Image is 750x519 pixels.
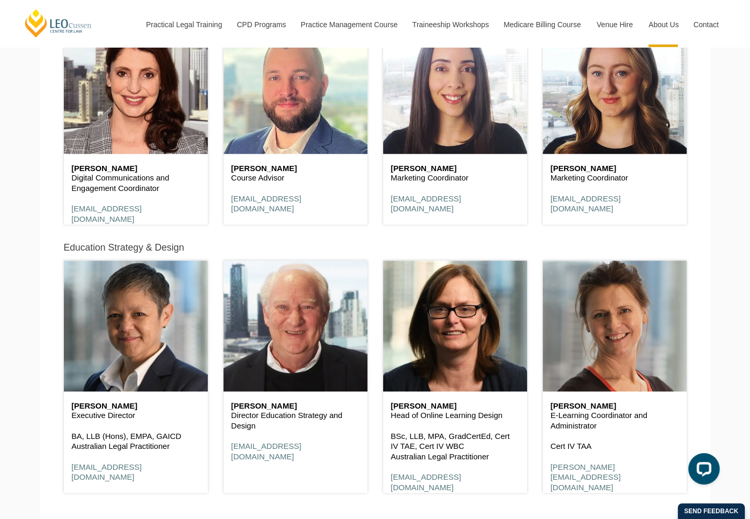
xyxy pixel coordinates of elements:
[391,173,519,183] p: Marketing Coordinator
[72,204,142,223] a: [EMAIL_ADDRESS][DOMAIN_NAME]
[72,462,142,482] a: [EMAIL_ADDRESS][DOMAIN_NAME]
[391,472,461,492] a: [EMAIL_ADDRESS][DOMAIN_NAME]
[551,164,679,173] h6: [PERSON_NAME]
[72,402,200,411] h6: [PERSON_NAME]
[391,402,519,411] h6: [PERSON_NAME]
[231,173,360,183] p: Course Advisor
[231,442,301,461] a: [EMAIL_ADDRESS][DOMAIN_NAME]
[229,2,293,47] a: CPD Programs
[138,2,229,47] a: Practical Legal Training
[680,449,724,493] iframe: LiveChat chat widget
[391,194,461,213] a: [EMAIL_ADDRESS][DOMAIN_NAME]
[231,402,360,411] h6: [PERSON_NAME]
[551,441,679,452] p: Cert IV TAA
[231,164,360,173] h6: [PERSON_NAME]
[72,173,200,193] p: Digital Communications and Engagement Coordinator
[589,2,641,47] a: Venue Hire
[551,194,621,213] a: [EMAIL_ADDRESS][DOMAIN_NAME]
[405,2,496,47] a: Traineeship Workshops
[72,431,200,452] p: BA, LLB (Hons), EMPA, GAICD Australian Legal Practitioner
[72,164,200,173] h6: [PERSON_NAME]
[391,431,519,462] p: BSc, LLB, MPA, GradCertEd, Cert IV TAE, Cert IV WBC Australian Legal Practitioner
[551,173,679,183] p: Marketing Coordinator
[551,462,621,492] a: [PERSON_NAME][EMAIL_ADDRESS][DOMAIN_NAME]
[686,2,726,47] a: Contact
[496,2,589,47] a: Medicare Billing Course
[391,164,519,173] h6: [PERSON_NAME]
[293,2,405,47] a: Practice Management Course
[641,2,686,47] a: About Us
[231,410,360,431] p: Director Education Strategy and Design
[551,402,679,411] h6: [PERSON_NAME]
[24,8,93,38] a: [PERSON_NAME] Centre for Law
[64,243,184,253] h5: Education Strategy & Design
[231,194,301,213] a: [EMAIL_ADDRESS][DOMAIN_NAME]
[551,410,679,431] p: E-Learning Coordinator and Administrator
[391,410,519,421] p: Head of Online Learning Design
[72,410,200,421] p: Executive Director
